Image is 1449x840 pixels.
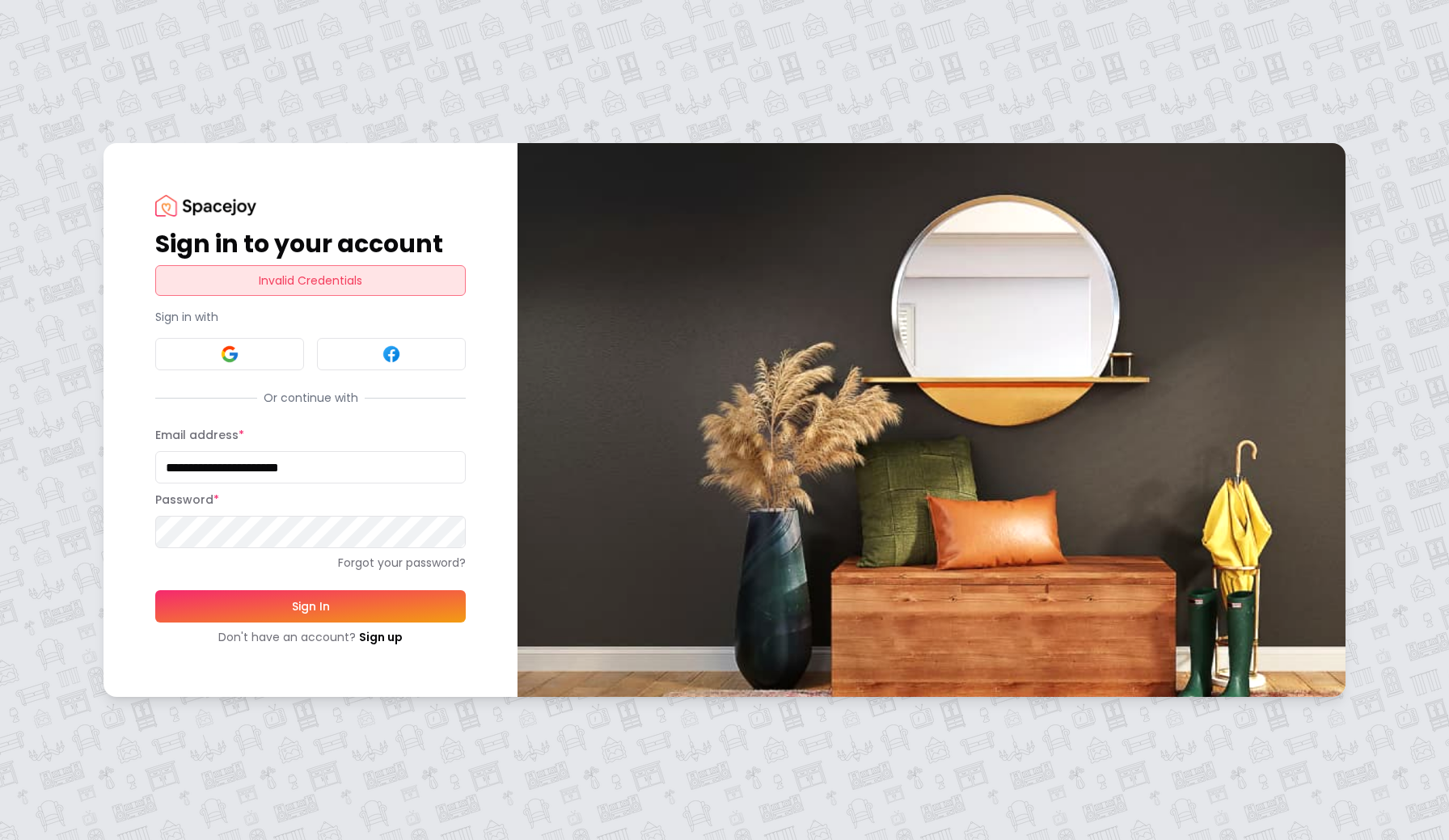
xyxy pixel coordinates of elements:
img: Google signin [220,344,239,364]
img: Spacejoy Logo [155,195,256,217]
label: Password [155,492,219,508]
div: Invalid Credentials [155,265,466,296]
a: Sign up [359,629,403,645]
span: Or continue with [257,390,365,406]
button: Sign In [155,590,466,623]
img: Facebook signin [382,344,401,364]
label: Email address [155,427,244,443]
div: Don't have an account? [155,629,466,645]
img: banner [517,143,1345,697]
a: Forgot your password? [155,555,466,571]
p: Sign in with [155,309,466,325]
h1: Sign in to your account [155,230,466,259]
